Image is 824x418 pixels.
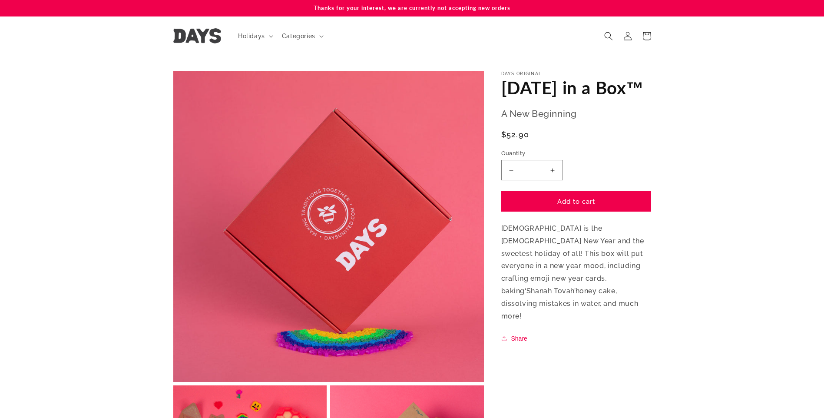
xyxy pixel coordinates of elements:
[282,32,315,40] span: Categories
[599,27,618,46] summary: Search
[501,106,651,122] p: A New Beginning
[501,333,530,344] button: Share
[501,191,651,212] button: Add to cart
[501,149,651,158] label: Quantity
[525,287,575,295] span: ‘Shanah Tovah’
[173,28,221,43] img: Days United
[501,129,529,140] span: $52.90
[233,27,277,45] summary: Holidays
[501,76,651,99] h1: [DATE] in a Box™
[238,32,265,40] span: Holidays
[501,71,651,76] p: Days Original
[277,27,327,45] summary: Categories
[501,287,639,320] span: honey cake, dissolving mistakes in water, and much more!
[501,224,644,295] span: [DEMOGRAPHIC_DATA] is the [DEMOGRAPHIC_DATA] New Year and the sweetest holiday of all! This box w...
